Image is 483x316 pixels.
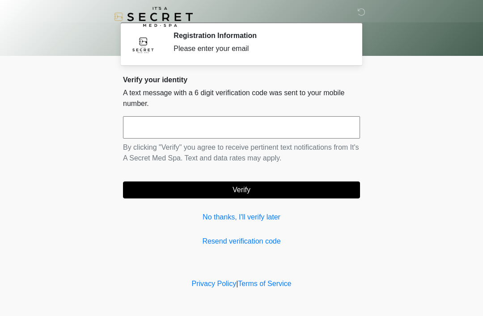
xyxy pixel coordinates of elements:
[114,7,193,27] img: It's A Secret Med Spa Logo
[123,88,360,109] p: A text message with a 6 digit verification code was sent to your mobile number.
[174,43,347,54] div: Please enter your email
[192,280,237,287] a: Privacy Policy
[123,142,360,164] p: By clicking "Verify" you agree to receive pertinent text notifications from It's A Secret Med Spa...
[123,236,360,247] a: Resend verification code
[238,280,291,287] a: Terms of Service
[123,181,360,198] button: Verify
[130,31,157,58] img: Agent Avatar
[236,280,238,287] a: |
[123,76,360,84] h2: Verify your identity
[123,212,360,223] a: No thanks, I'll verify later
[174,31,347,40] h2: Registration Information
